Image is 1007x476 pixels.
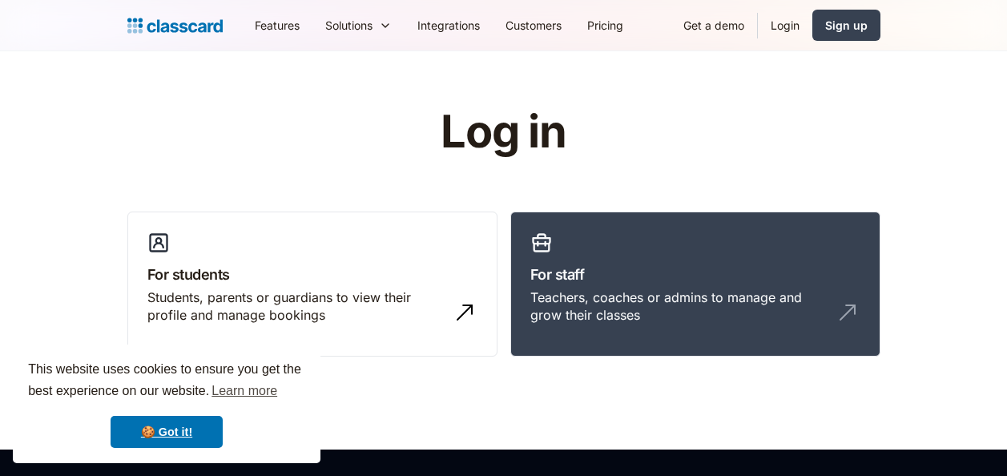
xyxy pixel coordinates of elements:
a: Sign up [812,10,880,41]
a: Features [242,7,312,43]
div: Students, parents or guardians to view their profile and manage bookings [147,288,445,325]
div: Solutions [312,7,405,43]
a: home [127,14,223,37]
h1: Log in [249,107,758,157]
span: This website uses cookies to ensure you get the best experience on our website. [28,360,305,403]
div: Teachers, coaches or admins to manage and grow their classes [530,288,828,325]
a: Pricing [574,7,636,43]
a: For studentsStudents, parents or guardians to view their profile and manage bookings [127,212,497,357]
a: Integrations [405,7,493,43]
div: Solutions [325,17,373,34]
div: cookieconsent [13,345,320,463]
a: learn more about cookies [209,379,280,403]
a: Login [758,7,812,43]
h3: For staff [530,264,860,285]
a: Customers [493,7,574,43]
a: For staffTeachers, coaches or admins to manage and grow their classes [510,212,880,357]
h3: For students [147,264,477,285]
a: Get a demo [671,7,757,43]
a: dismiss cookie message [111,416,223,448]
div: Sign up [825,17,868,34]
